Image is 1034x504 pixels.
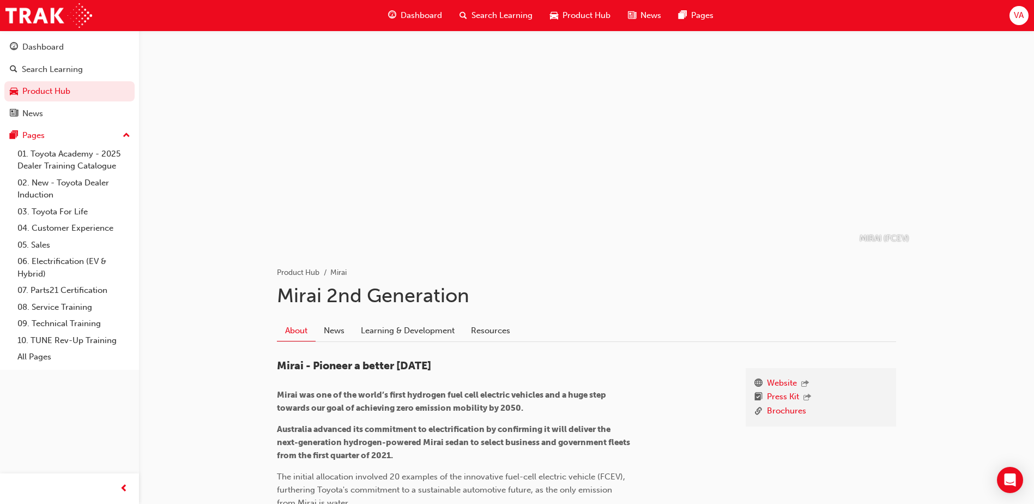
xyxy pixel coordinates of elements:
span: Product Hub [563,9,610,22]
span: pages-icon [10,131,18,141]
span: search-icon [459,9,467,22]
span: Mirai - Pioneer a better [DATE] [277,359,431,372]
a: About [277,320,316,341]
a: 06. Electrification (EV & Hybrid) [13,253,135,282]
span: Pages [691,9,713,22]
button: VA [1009,6,1029,25]
a: 07. Parts21 Certification [13,282,135,299]
a: 02. New - Toyota Dealer Induction [13,175,135,203]
span: Search Learning [471,9,533,22]
a: All Pages [13,349,135,365]
span: Australia advanced its commitment to electrification by confirming it will deliver the next-gener... [277,424,632,460]
span: booktick-icon [754,391,763,405]
a: car-iconProduct Hub [541,4,619,27]
span: search-icon [10,65,17,75]
span: up-icon [123,129,130,143]
span: www-icon [754,377,763,391]
a: News [316,320,353,341]
span: car-icon [10,87,18,97]
button: DashboardSearch LearningProduct HubNews [4,35,135,125]
button: Pages [4,125,135,146]
a: Product Hub [4,81,135,101]
a: 09. Technical Training [13,315,135,332]
a: Product Hub [277,268,319,277]
a: 01. Toyota Academy - 2025 Dealer Training Catalogue [13,146,135,175]
p: MIRAI (FCEV) [860,232,909,245]
a: Press Kit [767,391,799,405]
div: Search Learning [22,63,83,76]
span: prev-icon [120,482,128,496]
span: Mirai was one of the world’s first hydrogen fuel cell electric vehicles and a huge step towards o... [277,390,608,413]
a: pages-iconPages [670,4,722,27]
a: 08. Service Training [13,299,135,316]
a: Search Learning [4,59,135,80]
h1: Mirai 2nd Generation [277,284,896,308]
span: news-icon [628,9,636,22]
a: News [4,104,135,124]
span: car-icon [550,9,558,22]
a: 04. Customer Experience [13,220,135,237]
span: outbound-icon [801,380,809,389]
a: Brochures [767,405,806,418]
div: Open Intercom Messenger [997,467,1023,493]
a: Learning & Development [353,320,463,341]
a: 03. Toyota For Life [13,203,135,220]
a: 05. Sales [13,237,135,254]
a: news-iconNews [619,4,670,27]
div: Pages [22,129,45,142]
span: outbound-icon [803,393,811,403]
a: Dashboard [4,37,135,57]
img: Trak [5,3,92,28]
span: news-icon [10,109,18,119]
span: Dashboard [401,9,442,22]
a: Resources [463,320,518,341]
div: News [22,107,43,120]
span: guage-icon [388,9,396,22]
a: 10. TUNE Rev-Up Training [13,332,135,349]
a: Website [767,377,797,391]
span: News [640,9,661,22]
span: link-icon [754,405,763,418]
a: search-iconSearch Learning [451,4,541,27]
a: guage-iconDashboard [379,4,451,27]
span: guage-icon [10,43,18,52]
li: Mirai [330,267,347,279]
div: Dashboard [22,41,64,53]
span: VA [1014,9,1024,22]
span: pages-icon [679,9,687,22]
